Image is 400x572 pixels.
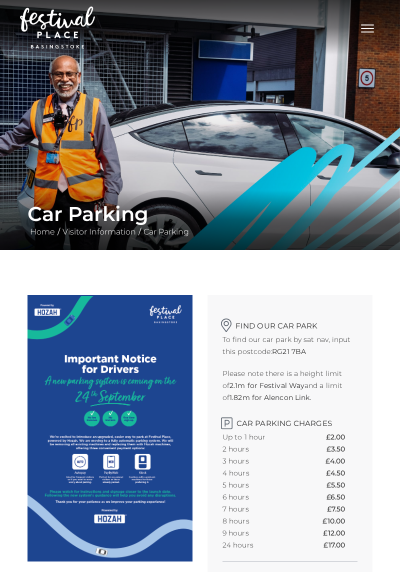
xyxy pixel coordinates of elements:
[27,295,192,561] img: Warning%20Campaign_FP_680px_For%20Screens.png
[229,381,304,390] strong: 2.1m for Festival Way
[222,413,357,428] h2: Car Parking Charges
[326,479,357,491] th: £5.50
[222,443,297,455] th: 2 hours
[326,467,357,479] th: £4.50
[20,202,380,238] div: / /
[326,431,357,443] th: £2.00
[323,539,357,551] th: £17.00
[222,455,297,467] th: 3 hours
[222,539,297,551] th: 24 hours
[222,527,297,539] th: 9 hours
[327,503,357,515] th: £7.50
[229,393,311,402] strong: 1.82m for Alencon Link.
[20,6,95,48] img: Festival Place Logo
[222,333,357,357] p: To find our car park by sat nav, input this postcode:
[141,227,191,236] a: Car Parking
[222,467,297,479] th: 4 hours
[326,491,357,503] th: £6.50
[323,527,357,539] th: £12.00
[222,315,357,330] h2: Find our car park
[60,227,138,236] a: Visitor Information
[272,347,306,356] strong: RG21 7BA
[27,202,372,226] h1: Car Parking
[222,431,297,443] th: Up to 1 hour
[222,479,297,491] th: 5 hours
[222,367,357,403] p: Please note there is a height limit of and a limit of
[355,20,380,34] button: Toggle navigation
[27,227,57,236] a: Home
[222,515,297,527] th: 8 hours
[322,515,357,527] th: £10.00
[326,443,357,455] th: £3.50
[222,503,297,515] th: 7 hours
[222,491,297,503] th: 6 hours
[325,455,357,467] th: £4.00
